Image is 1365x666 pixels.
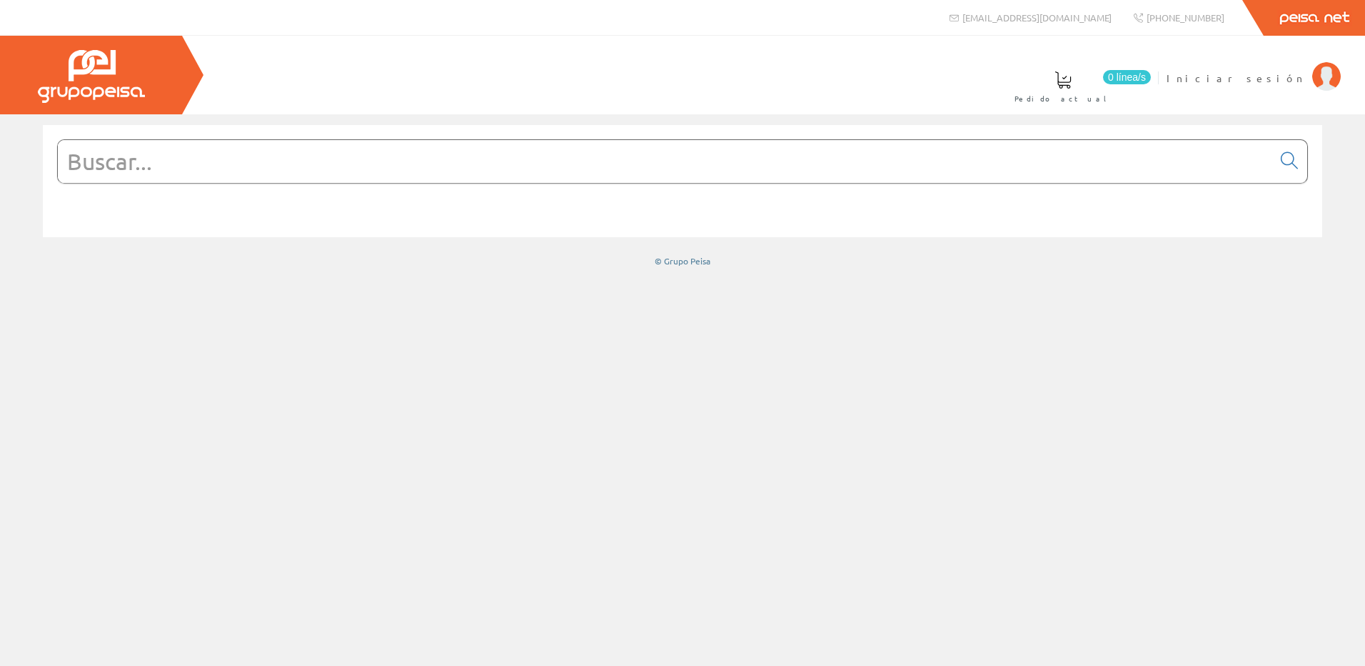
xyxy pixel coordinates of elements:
span: Pedido actual [1014,91,1112,106]
input: Buscar... [58,140,1272,183]
span: 0 línea/s [1103,70,1151,84]
span: [EMAIL_ADDRESS][DOMAIN_NAME] [962,11,1112,24]
img: Grupo Peisa [38,50,145,103]
span: [PHONE_NUMBER] [1147,11,1224,24]
span: Iniciar sesión [1167,71,1305,85]
a: Iniciar sesión [1167,59,1341,73]
div: © Grupo Peisa [43,255,1322,267]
